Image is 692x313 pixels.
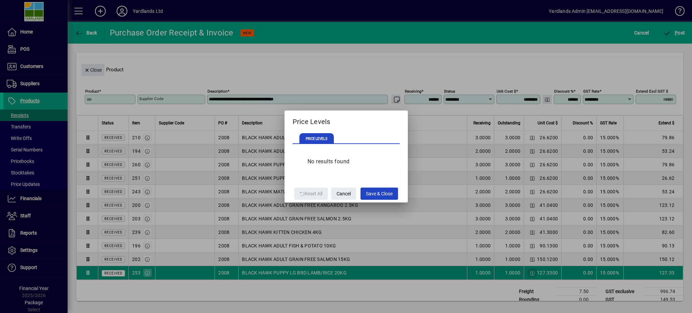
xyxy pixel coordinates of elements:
[299,133,334,144] span: PRICE LEVELS
[337,188,351,199] span: Cancel
[366,188,393,199] span: Save & Close
[301,151,356,172] div: No results found
[361,188,398,200] button: Save & Close
[285,111,408,130] h2: Price Levels
[331,188,356,200] button: Cancel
